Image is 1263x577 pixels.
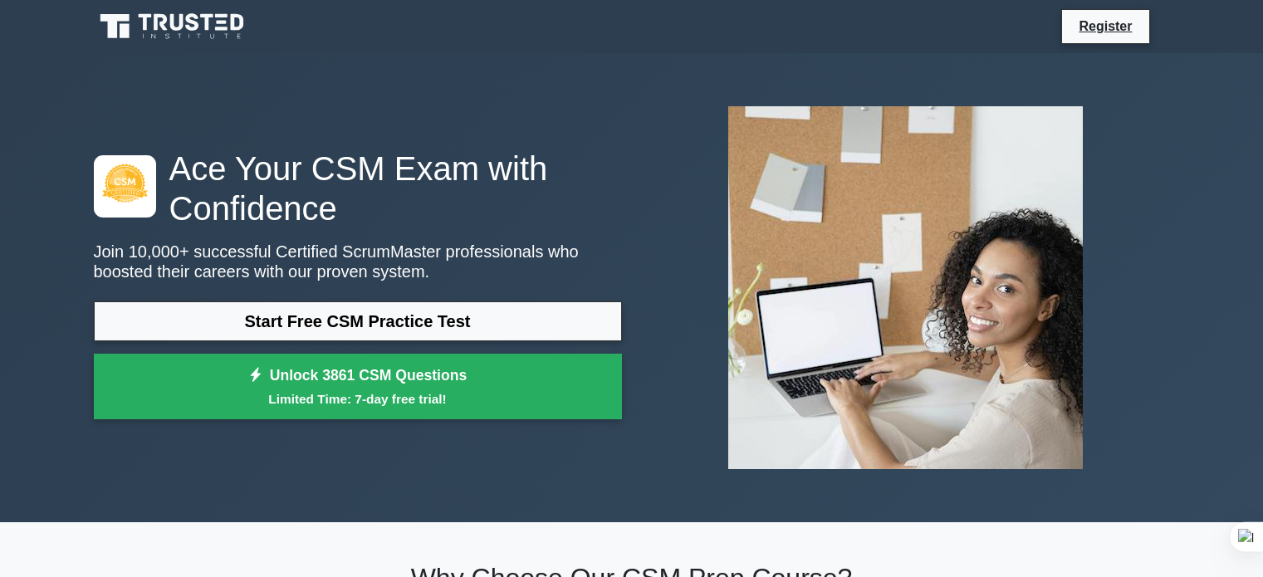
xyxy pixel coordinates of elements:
[115,389,601,408] small: Limited Time: 7-day free trial!
[1069,16,1142,37] a: Register
[94,149,622,228] h1: Ace Your CSM Exam with Confidence
[94,301,622,341] a: Start Free CSM Practice Test
[94,354,622,420] a: Unlock 3861 CSM QuestionsLimited Time: 7-day free trial!
[94,242,622,281] p: Join 10,000+ successful Certified ScrumMaster professionals who boosted their careers with our pr...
